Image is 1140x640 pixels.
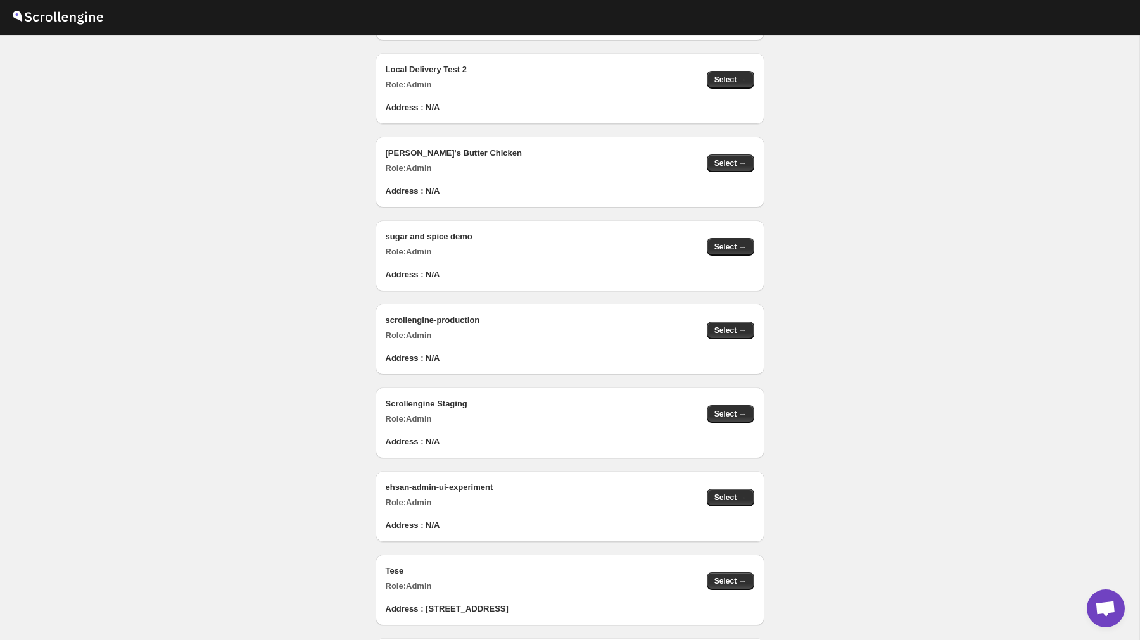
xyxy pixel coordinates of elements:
button: Select → [707,489,754,506]
b: Address : N/A [386,437,440,446]
b: Role: Admin [386,581,432,591]
b: Role: Admin [386,330,432,340]
button: Select → [707,405,754,423]
b: Role: Admin [386,498,432,507]
span: Select → [714,576,747,586]
b: ehsan-admin-ui-experiment [386,482,493,492]
b: Role: Admin [386,247,432,256]
span: Select → [714,493,747,503]
span: Select → [714,158,747,168]
span: Select → [714,242,747,252]
button: Select → [707,322,754,339]
b: Address : N/A [386,353,440,363]
b: Address : N/A [386,103,440,112]
button: Select → [707,572,754,590]
b: Address : N/A [386,186,440,196]
span: Select → [714,325,747,336]
b: [PERSON_NAME]'s Butter Chicken [386,148,522,158]
b: Role: Admin [386,414,432,424]
span: Select → [714,75,747,85]
b: Scrollengine Staging [386,399,467,408]
b: Address : [STREET_ADDRESS] [386,604,509,613]
b: Role: Admin [386,80,432,89]
button: Select → [707,238,754,256]
a: Open chat [1087,589,1125,627]
b: sugar and spice demo [386,232,472,241]
b: scrollengine-production [386,315,480,325]
b: Tese [386,566,404,575]
b: Address : N/A [386,270,440,279]
b: Address : N/A [386,520,440,530]
button: Select → [707,154,754,172]
button: Select → [707,71,754,89]
b: Local Delivery Test 2 [386,65,467,74]
b: Role: Admin [386,163,432,173]
span: Select → [714,409,747,419]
